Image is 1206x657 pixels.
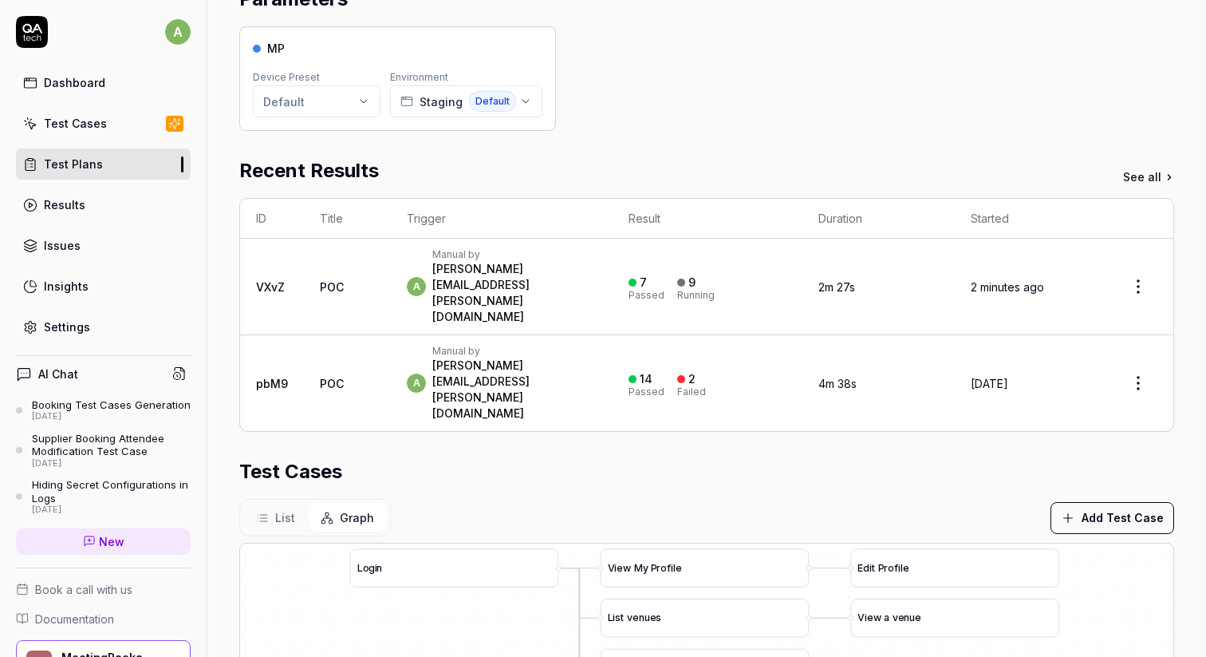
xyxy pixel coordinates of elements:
a: See all [1123,168,1174,185]
span: e [898,611,905,623]
span: n [904,611,909,623]
a: POC [320,377,344,390]
span: P [878,562,885,573]
a: Settings [16,311,191,342]
div: Failed [677,387,706,397]
a: Issues [16,230,191,261]
a: Test Plans [16,148,191,180]
div: EditProfile [850,549,1059,588]
span: List [275,509,295,526]
div: Passed [629,291,664,300]
div: Test Cases [44,115,107,132]
span: s [615,611,621,623]
div: Test Plans [44,156,103,172]
span: a [407,374,426,393]
span: e [676,562,682,573]
span: Book a call with us [35,581,132,598]
span: a [165,19,191,45]
span: i [671,562,673,573]
span: i [865,611,867,623]
a: Booking Test Cases Generation[DATE] [16,398,191,422]
div: [PERSON_NAME][EMAIL_ADDRESS][PERSON_NAME][DOMAIN_NAME] [432,358,597,422]
div: [DATE] [32,411,191,422]
span: e [650,611,656,623]
div: Booking Test Cases Generation [32,398,191,411]
span: V [857,611,865,623]
div: Issues [44,237,81,254]
span: f [894,562,899,573]
span: V [608,562,615,573]
span: L [357,562,363,573]
th: Result [613,199,802,239]
label: Device Preset [253,71,320,83]
span: v [893,611,898,623]
a: Hiding Secret Configurations in Logs[DATE] [16,478,191,515]
span: f [667,562,672,573]
div: Manual by [432,345,597,358]
a: POC [320,280,344,294]
time: 4m 38s [818,377,857,390]
span: o [888,562,894,573]
span: g [368,562,375,573]
th: ID [240,199,304,239]
a: ViewMyProfile [601,549,810,588]
h4: AI Chat [38,366,78,382]
span: e [915,611,921,623]
time: 2m 27s [818,280,855,294]
span: a [407,277,426,296]
div: [DATE] [32,505,191,516]
div: [PERSON_NAME][EMAIL_ADDRESS][PERSON_NAME][DOMAIN_NAME] [432,261,597,325]
span: o [363,562,369,573]
span: n [639,611,644,623]
a: New [16,528,191,555]
th: Title [304,199,391,239]
span: i [613,611,615,623]
button: a [165,16,191,48]
span: w [873,611,881,623]
span: MP [267,40,285,57]
div: 9 [688,275,696,290]
span: t [872,562,876,573]
span: New [99,533,124,550]
div: 7 [640,275,647,290]
span: d [863,562,869,573]
span: v [627,611,633,623]
span: r [884,562,888,573]
span: e [867,611,873,623]
span: w [623,562,631,573]
span: e [633,611,639,623]
div: Hiding Secret Configurations in Logs [32,478,191,505]
span: t [621,611,625,623]
span: i [898,562,901,573]
a: Viewavenue [850,599,1059,637]
span: l [901,562,903,573]
span: a [884,611,889,623]
span: i [869,562,872,573]
time: [DATE] [971,377,1008,390]
h2: Test Cases [239,457,342,486]
span: M [634,562,643,573]
a: Book a call with us [16,581,191,598]
span: Default [469,91,516,112]
a: Login [350,549,559,588]
span: Graph [340,509,374,526]
a: Test Cases [16,108,191,139]
div: Results [44,196,85,213]
th: Duration [802,199,955,239]
a: Listvenues [601,599,810,637]
div: Insights [44,278,89,295]
span: i [375,562,377,573]
h2: Recent Results [239,156,379,185]
span: u [644,611,650,623]
span: o [660,562,667,573]
div: Supplier Booking Attendee Modification Test Case [32,432,191,458]
span: L [608,611,613,623]
span: P [651,562,657,573]
button: List [243,503,308,532]
button: Add Test Case [1050,502,1174,534]
span: s [656,611,661,623]
a: Supplier Booking Attendee Modification Test Case[DATE] [16,432,191,469]
div: 2 [688,372,696,386]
